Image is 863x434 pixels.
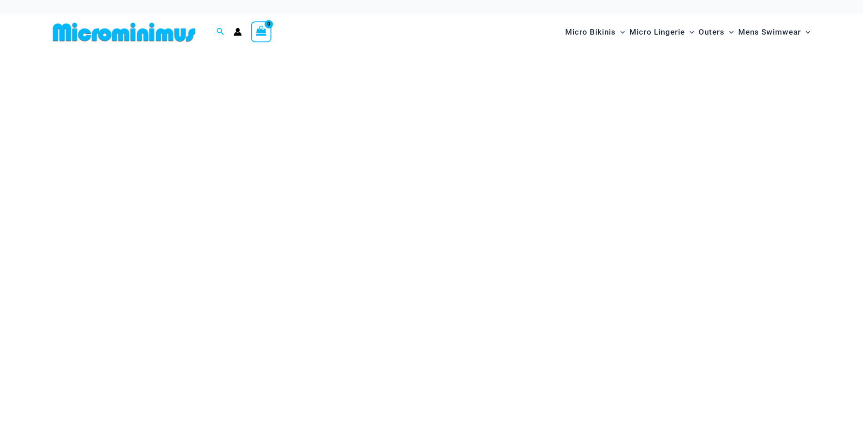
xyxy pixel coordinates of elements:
[563,18,627,46] a: Micro BikinisMenu ToggleMenu Toggle
[736,18,812,46] a: Mens SwimwearMenu ToggleMenu Toggle
[616,20,625,44] span: Menu Toggle
[738,20,801,44] span: Mens Swimwear
[696,18,736,46] a: OutersMenu ToggleMenu Toggle
[216,26,225,38] a: Search icon link
[562,17,814,47] nav: Site Navigation
[251,21,272,42] a: View Shopping Cart, empty
[565,20,616,44] span: Micro Bikinis
[234,28,242,36] a: Account icon link
[699,20,725,44] span: Outers
[49,22,199,42] img: MM SHOP LOGO FLAT
[629,20,685,44] span: Micro Lingerie
[725,20,734,44] span: Menu Toggle
[685,20,694,44] span: Menu Toggle
[627,18,696,46] a: Micro LingerieMenu ToggleMenu Toggle
[801,20,810,44] span: Menu Toggle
